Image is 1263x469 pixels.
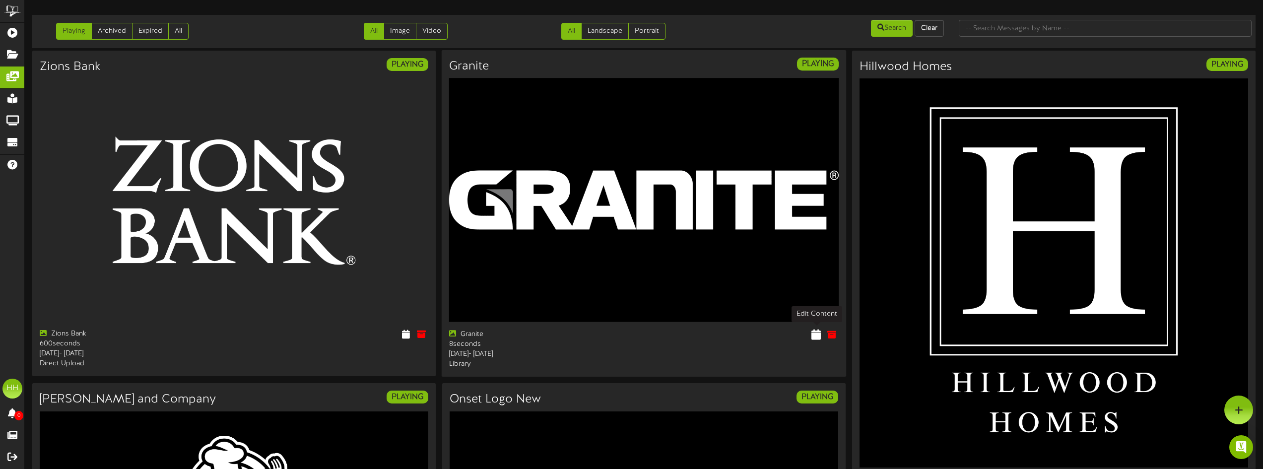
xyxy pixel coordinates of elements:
a: Landscape [581,23,629,40]
h3: Granite [449,60,489,73]
strong: PLAYING [801,393,833,402]
strong: PLAYING [392,393,423,402]
div: HH [2,379,22,399]
h3: [PERSON_NAME] and Company [40,393,216,406]
button: Clear [915,20,944,37]
div: [DATE] - [DATE] [40,349,227,359]
a: All [364,23,384,40]
input: -- Search Messages by Name -- [959,20,1252,37]
strong: PLAYING [1211,60,1243,69]
strong: PLAYING [802,60,834,68]
img: f14a4ae9-71d4-49e2-b383-42eefa70cc69.png [860,78,1248,467]
div: [DATE] - [DATE] [449,349,637,359]
a: Archived [91,23,133,40]
div: Library [449,359,637,369]
button: Search [871,20,913,37]
a: Image [384,23,416,40]
h3: Onset Logo New [450,393,541,406]
h3: Zions Bank [40,61,100,73]
div: Zions Bank [40,329,227,339]
a: All [561,23,582,40]
div: Direct Upload [40,359,227,369]
div: 8 seconds [449,339,637,349]
div: 600 seconds [40,339,227,349]
img: 536f0554-ee65-4fad-8bc4-4d1c4d854ff9granite1.png [449,78,839,322]
span: 0 [14,411,23,420]
h3: Hillwood Homes [860,61,952,73]
div: Open Intercom Messenger [1229,435,1253,459]
a: All [168,23,189,40]
a: Playing [56,23,92,40]
a: Expired [132,23,169,40]
a: Portrait [628,23,665,40]
strong: PLAYING [392,60,423,69]
img: 3f2c532c-a6b0-433c-90cc-bf7842a64ba6zions_plaque_1.png [40,78,428,322]
a: Video [416,23,448,40]
div: Granite [449,330,637,339]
